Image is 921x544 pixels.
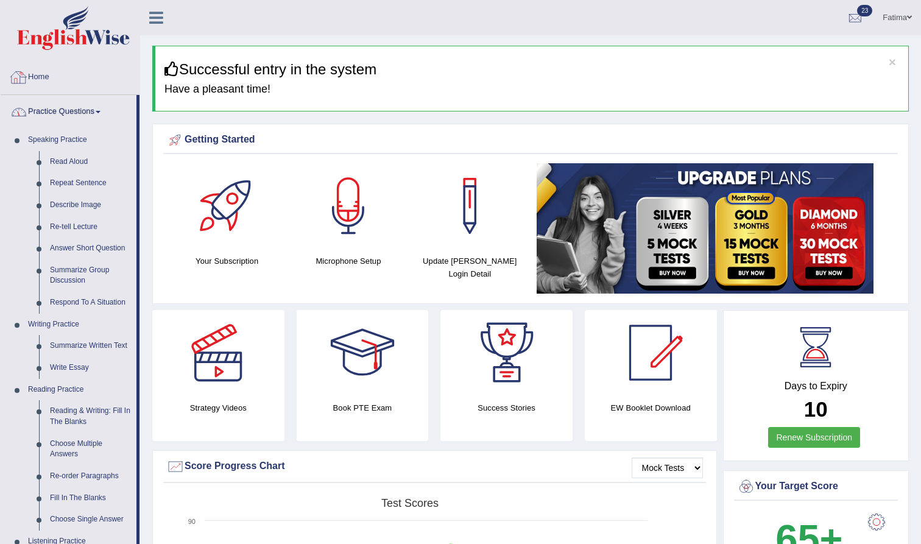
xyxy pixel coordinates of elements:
[44,487,136,509] a: Fill In The Blanks
[415,255,524,280] h4: Update [PERSON_NAME] Login Detail
[164,83,899,96] h4: Have a pleasant time!
[44,216,136,238] a: Re-tell Lecture
[44,151,136,173] a: Read Aloud
[737,478,895,496] div: Your Target Score
[381,497,439,509] tspan: Test scores
[44,238,136,260] a: Answer Short Question
[857,5,872,16] span: 23
[440,401,573,414] h4: Success Stories
[294,255,403,267] h4: Microphone Setup
[44,465,136,487] a: Re-order Paragraphs
[44,400,136,433] a: Reading & Writing: Fill In The Blanks
[23,379,136,401] a: Reading Practice
[23,314,136,336] a: Writing Practice
[44,509,136,531] a: Choose Single Answer
[166,131,895,149] div: Getting Started
[44,335,136,357] a: Summarize Written Text
[44,194,136,216] a: Describe Image
[585,401,717,414] h4: EW Booklet Download
[166,457,703,476] div: Score Progress Chart
[1,60,139,91] a: Home
[768,427,860,448] a: Renew Subscription
[44,357,136,379] a: Write Essay
[44,172,136,194] a: Repeat Sentence
[44,433,136,465] a: Choose Multiple Answers
[164,62,899,77] h3: Successful entry in the system
[537,163,873,294] img: small5.jpg
[44,260,136,292] a: Summarize Group Discussion
[172,255,281,267] h4: Your Subscription
[804,397,828,421] b: 10
[188,518,196,525] text: 90
[44,292,136,314] a: Respond To A Situation
[889,55,896,68] button: ×
[23,129,136,151] a: Speaking Practice
[152,401,284,414] h4: Strategy Videos
[737,381,895,392] h4: Days to Expiry
[1,95,136,125] a: Practice Questions
[297,401,429,414] h4: Book PTE Exam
